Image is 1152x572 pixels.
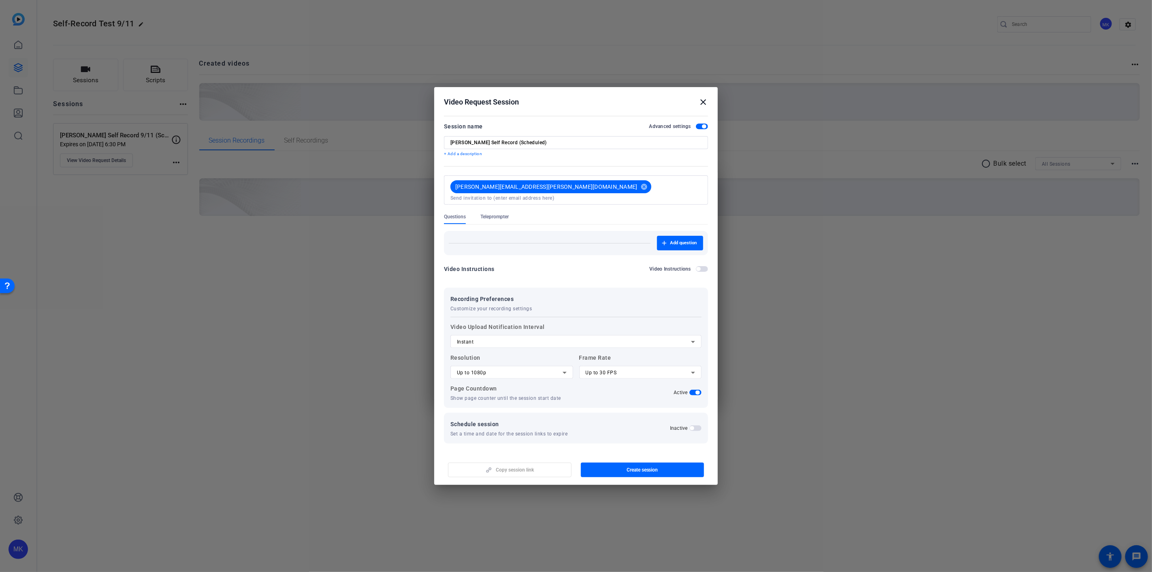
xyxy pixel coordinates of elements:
[450,431,568,437] span: Set a time and date for the session links to expire
[638,183,651,190] mat-icon: cancel
[450,353,573,379] label: Resolution
[450,384,573,393] p: Page Countdown
[450,419,568,429] span: Schedule session
[627,467,658,473] span: Create session
[670,425,688,431] h2: Inactive
[444,213,466,220] span: Questions
[450,195,702,201] input: Send invitation to (enter email address here)
[674,389,688,396] h2: Active
[444,151,708,157] p: + Add a description
[698,97,708,107] mat-icon: close
[444,122,483,131] div: Session name
[457,339,474,345] span: Instant
[586,370,617,376] span: Up to 30 FPS
[455,183,638,191] span: [PERSON_NAME][EMAIL_ADDRESS][PERSON_NAME][DOMAIN_NAME]
[670,240,697,246] span: Add question
[450,139,702,146] input: Enter Session Name
[581,463,704,477] button: Create session
[649,123,691,130] h2: Advanced settings
[444,97,708,107] div: Video Request Session
[450,294,532,304] span: Recording Preferences
[444,264,495,274] div: Video Instructions
[450,322,702,348] label: Video Upload Notification Interval
[650,266,691,272] h2: Video Instructions
[579,353,702,379] label: Frame Rate
[480,213,509,220] span: Teleprompter
[450,395,573,401] p: Show page counter until the session start date
[657,236,703,250] button: Add question
[457,370,486,376] span: Up to 1080p
[450,305,532,312] span: Customize your recording settings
